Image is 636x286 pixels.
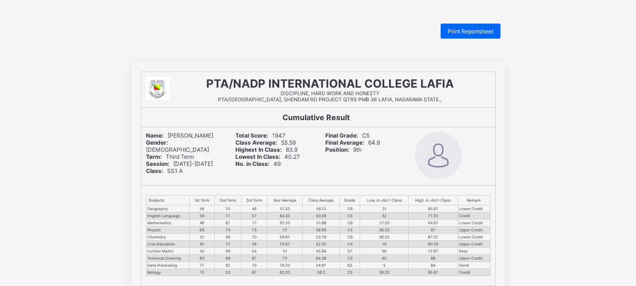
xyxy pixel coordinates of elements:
[325,146,349,153] b: Position:
[235,132,268,139] b: Total Score:
[214,212,241,220] td: 77
[214,234,241,241] td: 58
[267,234,303,241] td: 59.67
[146,196,190,205] th: Subjects
[190,241,215,248] td: 81
[340,220,360,227] td: C6
[214,220,241,227] td: 67
[408,269,458,276] td: 85.67
[408,241,458,248] td: 90.33
[146,160,169,167] b: Session:
[360,241,409,248] td: 19
[190,220,215,227] td: 46
[302,196,339,205] th: Class Average
[235,132,285,139] span: 1947
[190,205,215,212] td: 56
[214,196,241,205] th: 2nd Term
[458,220,491,227] td: Lower Credit
[190,212,215,220] td: 59
[146,241,190,248] td: Civic Education
[206,77,454,90] span: PTA/NADP INTERNATIONAL COLLEGE LAFIA
[458,248,491,255] td: Pass
[448,28,493,35] span: Print Reportsheet
[302,262,339,269] td: 54.97
[360,196,409,205] th: Low. In <br/> Class
[302,205,339,212] td: 56.13
[190,262,215,269] td: 77
[242,262,267,269] td: 70
[360,234,409,241] td: 36.33
[267,205,303,212] td: 57.33
[360,220,409,227] td: 27.33
[340,212,360,220] td: C5
[458,227,491,234] td: Upper Credit
[408,255,458,262] td: 88
[340,248,360,255] td: D7
[302,220,339,227] td: 51.86
[408,262,458,269] td: 84
[267,196,303,205] th: Year Average
[190,269,215,276] td: 70
[267,220,303,227] td: 61.33
[146,269,190,276] td: Biology
[408,248,458,255] td: 72.67
[190,196,215,205] th: 1st Term
[360,205,409,212] td: 31
[340,262,360,269] td: B3
[325,132,358,139] b: Final Grade:
[340,255,360,262] td: C4
[218,97,442,103] span: PTA/[GEOGRAPHIC_DATA], SHENDAM RD PROJECT QTRS PMB 36 LAFIA, NASARAWA STATE.,
[146,167,163,174] b: Class:
[146,255,190,262] td: Technical Drawing
[146,234,190,241] td: Chemistry
[408,205,458,212] td: 85.67
[242,255,267,262] td: 67
[458,262,491,269] td: Good
[408,220,458,227] td: 94.67
[458,234,491,241] td: Lower Credit
[408,212,458,220] td: 71.33
[458,241,491,248] td: Upper Credit
[302,234,339,241] td: 53.76
[340,241,360,248] td: C4
[214,269,241,276] td: 53
[302,269,339,276] td: 56.2
[242,205,267,212] td: 46
[267,241,303,248] td: 70.67
[282,113,350,122] b: Cumulative Result
[242,269,267,276] td: 67
[360,255,409,262] td: 40
[235,153,300,160] span: 40.27
[340,269,360,276] td: C5
[408,227,458,234] td: 81
[325,139,364,146] b: Final Average:
[214,241,241,248] td: 72
[146,153,194,160] span: Third Term
[408,196,458,205] th: High. In <br/> Class
[340,205,360,212] td: C6
[235,160,281,167] span: 49
[242,212,267,220] td: 57
[360,212,409,220] td: 32
[146,262,190,269] td: Data Processing
[458,269,491,276] td: Credit
[235,139,296,146] span: 55.59
[242,234,267,241] td: 70
[325,146,362,153] span: 9th
[146,220,190,227] td: Mathematics
[214,262,241,269] td: 82
[408,234,458,241] td: 87.33
[340,227,360,234] td: C4
[146,212,190,220] td: English Language
[267,262,303,269] td: 76.33
[458,255,491,262] td: Upper Credit
[458,205,491,212] td: Lower Credit
[242,227,267,234] td: 73
[340,234,360,241] td: C6
[146,227,190,234] td: Physics
[302,212,339,220] td: 50.59
[267,248,303,255] td: 51
[235,153,281,160] b: Lowest In Class:
[235,146,298,153] span: 83.9
[267,269,303,276] td: 63.33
